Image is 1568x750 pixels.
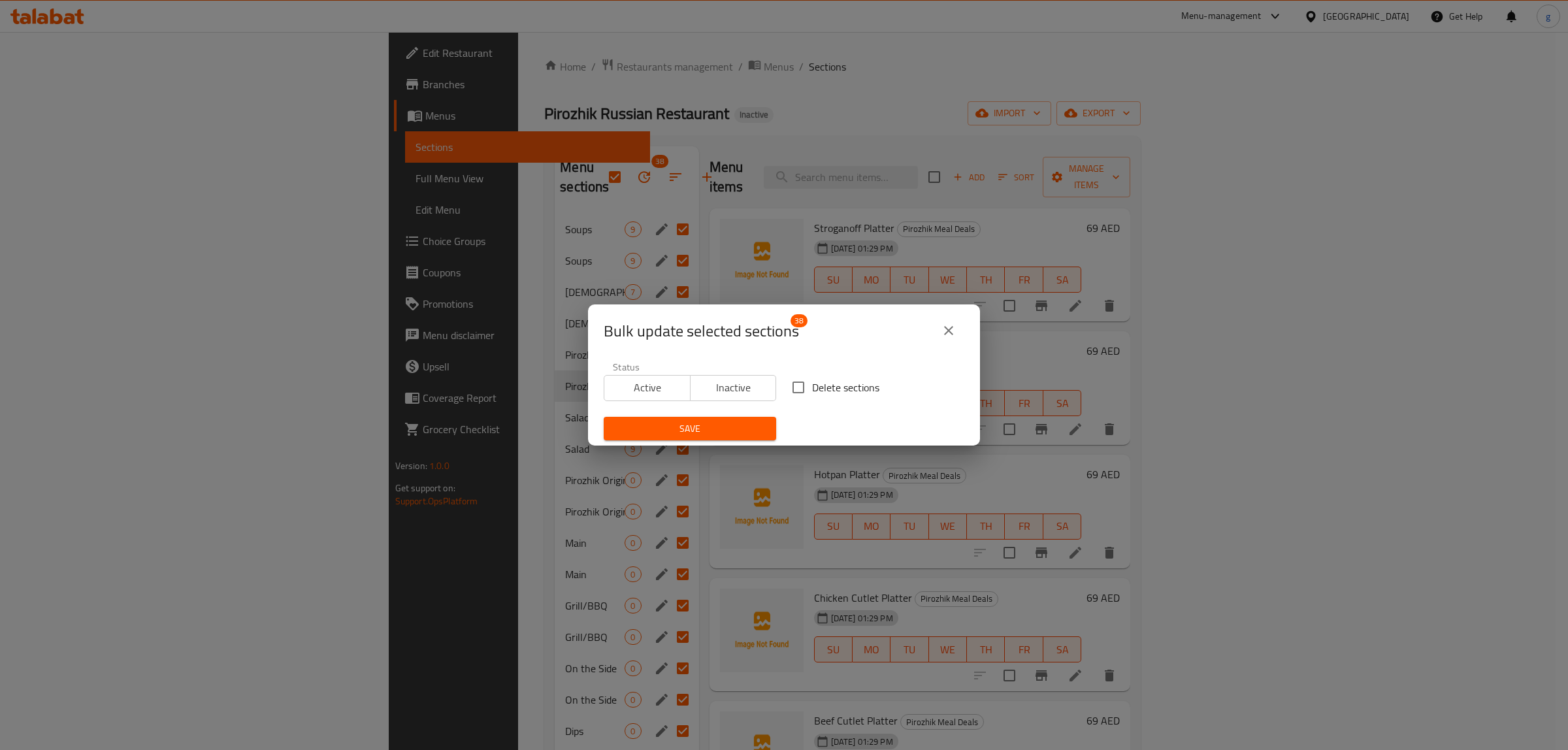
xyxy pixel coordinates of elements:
[812,380,879,395] span: Delete sections
[791,314,808,327] span: 38
[604,375,691,401] button: Active
[933,315,964,346] button: close
[604,417,776,441] button: Save
[696,378,772,397] span: Inactive
[610,378,685,397] span: Active
[614,421,766,437] span: Save
[604,321,799,342] span: Selected section count
[690,375,777,401] button: Inactive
